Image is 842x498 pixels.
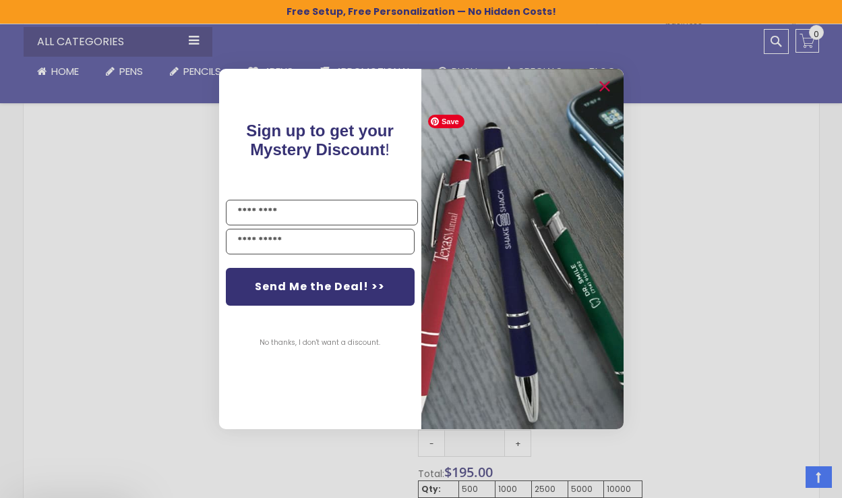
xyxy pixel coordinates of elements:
[246,121,394,159] span: !
[428,115,464,128] span: Save
[421,69,624,428] img: pop-up-image
[246,121,394,159] span: Sign up to get your Mystery Discount
[253,326,387,360] button: No thanks, I don't want a discount.
[594,76,615,97] button: Close dialog
[226,268,415,306] button: Send Me the Deal! >>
